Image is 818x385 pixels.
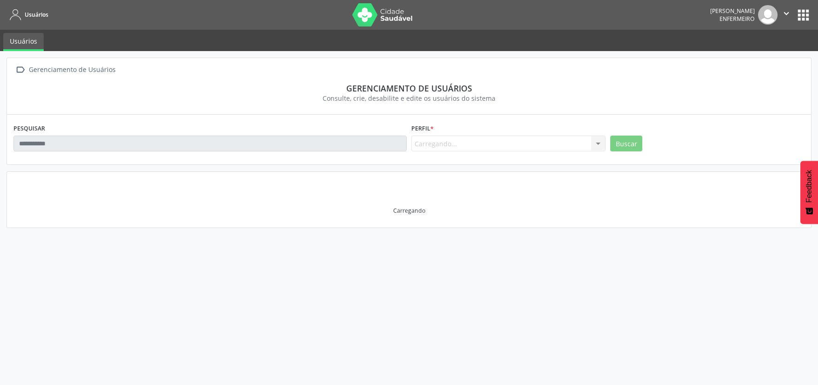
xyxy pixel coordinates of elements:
a: Usuários [3,33,44,51]
button:  [778,5,795,25]
a:  Gerenciamento de Usuários [13,63,117,77]
i:  [781,8,792,19]
div: Carregando [393,207,425,215]
label: PESQUISAR [13,121,45,136]
span: Feedback [805,170,813,202]
div: Consulte, crie, desabilite e edite os usuários do sistema [20,93,798,103]
a: Usuários [7,7,48,22]
div: [PERSON_NAME] [710,7,755,15]
div: Gerenciamento de Usuários [27,63,117,77]
span: Enfermeiro [719,15,755,23]
button: Buscar [610,136,642,151]
button: apps [795,7,811,23]
i:  [13,63,27,77]
div: Gerenciamento de usuários [20,83,798,93]
label: Perfil [411,121,434,136]
img: img [758,5,778,25]
span: Usuários [25,11,48,19]
button: Feedback - Mostrar pesquisa [800,161,818,224]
